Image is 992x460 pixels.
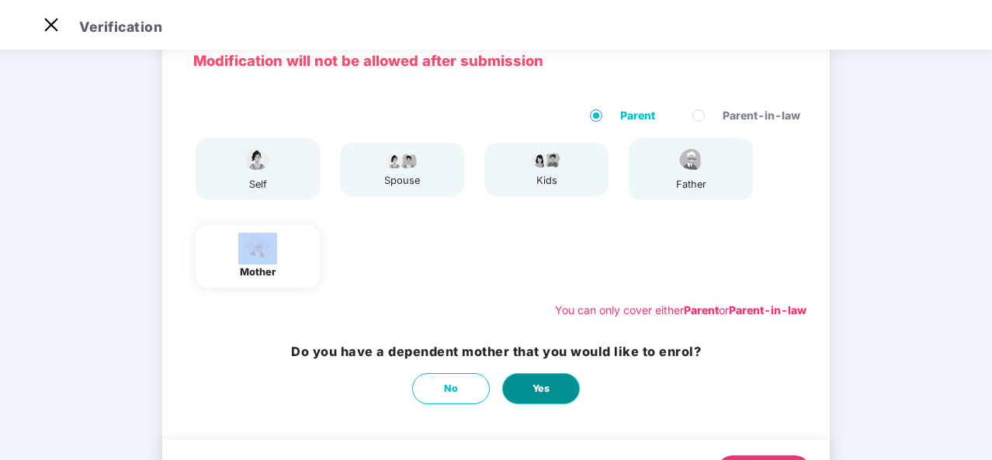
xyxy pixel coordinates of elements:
[532,381,550,396] span: Yes
[671,146,710,173] img: svg+xml;base64,PHN2ZyBpZD0iRmF0aGVyX2ljb24iIHhtbG5zPSJodHRwOi8vd3d3LnczLm9yZy8yMDAwL3N2ZyIgeG1sbn...
[444,381,459,396] span: No
[412,373,490,404] button: No
[527,150,566,169] img: svg+xml;base64,PHN2ZyB4bWxucz0iaHR0cDovL3d3dy53My5vcmcvMjAwMC9zdmciIHdpZHRoPSI3OS4wMzciIGhlaWdodD...
[729,303,806,316] b: Parent-in-law
[684,303,719,316] b: Parent
[193,50,799,72] p: Modification will not be allowed after submission
[238,177,277,192] div: self
[502,373,580,404] button: Yes
[527,173,566,188] div: kids
[716,107,806,124] span: Parent-in-law
[291,342,701,361] h3: Do you have a dependent mother that you would like to enrol?
[555,302,806,319] div: You can only cover either or
[238,233,277,260] img: svg+xml;base64,PHN2ZyB4bWxucz0iaHR0cDovL3d3dy53My5vcmcvMjAwMC9zdmciIHdpZHRoPSI1NCIgaGVpZ2h0PSIzOC...
[671,177,710,192] div: father
[614,107,661,124] span: Parent
[238,146,277,173] img: svg+xml;base64,PHN2ZyBpZD0iU3BvdXNlX2ljb24iIHhtbG5zPSJodHRwOi8vd3d3LnczLm9yZy8yMDAwL3N2ZyIgd2lkdG...
[383,173,421,188] div: spouse
[238,265,277,280] div: mother
[383,150,421,169] img: svg+xml;base64,PHN2ZyB4bWxucz0iaHR0cDovL3d3dy53My5vcmcvMjAwMC9zdmciIHdpZHRoPSI5Ny44OTciIGhlaWdodD...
